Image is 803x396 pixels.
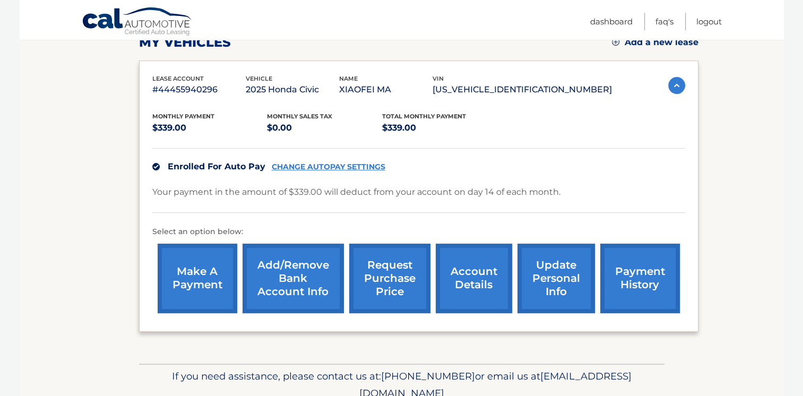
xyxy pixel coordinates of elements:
[600,244,680,313] a: payment history
[152,75,204,82] span: lease account
[696,13,722,30] a: Logout
[433,82,612,97] p: [US_VEHICLE_IDENTIFICATION_NUMBER]
[152,185,560,200] p: Your payment in the amount of $339.00 will deduct from your account on day 14 of each month.
[152,82,246,97] p: #44455940296
[349,244,430,313] a: request purchase price
[158,244,237,313] a: make a payment
[655,13,674,30] a: FAQ's
[267,120,382,135] p: $0.00
[381,370,475,382] span: [PHONE_NUMBER]
[82,7,193,38] a: Cal Automotive
[382,120,497,135] p: $339.00
[668,77,685,94] img: accordion-active.svg
[139,35,231,50] h2: my vehicles
[168,161,265,171] span: Enrolled For Auto Pay
[246,82,339,97] p: 2025 Honda Civic
[246,75,272,82] span: vehicle
[152,163,160,170] img: check.svg
[517,244,595,313] a: update personal info
[243,244,344,313] a: Add/Remove bank account info
[436,244,512,313] a: account details
[433,75,444,82] span: vin
[152,120,267,135] p: $339.00
[590,13,633,30] a: Dashboard
[339,82,433,97] p: XIAOFEI MA
[152,113,214,120] span: Monthly Payment
[152,226,685,238] p: Select an option below:
[267,113,332,120] span: Monthly sales Tax
[612,38,619,46] img: add.svg
[382,113,466,120] span: Total Monthly Payment
[612,37,698,48] a: Add a new lease
[339,75,358,82] span: name
[272,162,385,171] a: CHANGE AUTOPAY SETTINGS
